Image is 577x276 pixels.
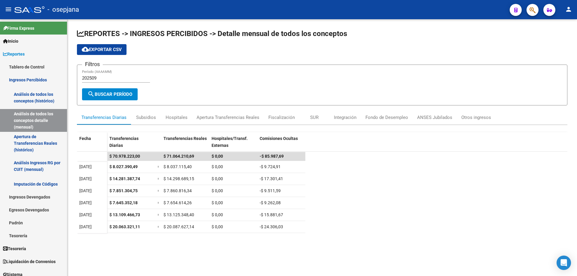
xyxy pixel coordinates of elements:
[82,88,138,100] button: Buscar Período
[157,164,160,169] span: =
[79,224,92,229] span: [DATE]
[212,188,223,193] span: $ 0,00
[212,224,223,229] span: $ 0,00
[79,200,92,205] span: [DATE]
[3,38,18,44] span: Inicio
[109,136,139,148] span: Transferencias Diarias
[157,176,160,181] span: =
[209,132,257,157] datatable-header-cell: Hospitales/Transf. Externas
[565,6,572,13] mat-icon: person
[260,164,281,169] span: -$ 9.724,91
[557,256,571,270] div: Open Intercom Messenger
[82,46,89,53] mat-icon: cloud_download
[163,136,207,141] span: Transferencias Reales
[107,132,155,157] datatable-header-cell: Transferencias Diarias
[136,114,156,121] div: Subsidios
[365,114,408,121] div: Fondo de Desempleo
[260,212,283,217] span: -$ 15.881,67
[87,92,132,97] span: Buscar Período
[161,132,209,157] datatable-header-cell: Transferencias Reales
[260,154,284,159] span: -$ 85.987,69
[257,132,305,157] datatable-header-cell: Comisiones Ocultas
[81,114,127,121] div: Transferencias Diarias
[109,212,140,217] span: $ 13.109.466,73
[268,114,295,121] div: Fiscalización
[163,200,192,205] span: $ 7.654.614,26
[3,258,56,265] span: Liquidación de Convenios
[109,224,140,229] span: $ 20.063.321,11
[260,136,298,141] span: Comisiones Ocultas
[79,212,92,217] span: [DATE]
[3,51,25,57] span: Reportes
[77,132,107,157] datatable-header-cell: Fecha
[461,114,491,121] div: Otros ingresos
[163,224,194,229] span: $ 20.087.627,14
[212,154,223,159] span: $ 0,00
[5,6,12,13] mat-icon: menu
[212,164,223,169] span: $ 0,00
[3,25,34,32] span: Firma Express
[212,136,248,148] span: Hospitales/Transf. Externas
[417,114,452,121] div: ANSES Jubilados
[310,114,319,121] div: SUR
[47,3,79,16] span: - osepjana
[334,114,356,121] div: Integración
[163,212,194,217] span: $ 13.125.348,40
[109,188,138,193] span: $ 7.851.304,75
[109,176,140,181] span: $ 14.281.387,74
[77,44,127,55] button: Exportar CSV
[163,164,192,169] span: $ 8.037.115,40
[197,114,259,121] div: Apertura Transferencias Reales
[109,200,138,205] span: $ 7.645.352,18
[260,200,281,205] span: -$ 9.262,08
[212,212,223,217] span: $ 0,00
[79,188,92,193] span: [DATE]
[87,90,95,98] mat-icon: search
[166,114,188,121] div: Hospitales
[157,200,160,205] span: =
[212,176,223,181] span: $ 0,00
[109,154,140,159] span: $ 70.978.223,00
[157,224,160,229] span: =
[163,154,194,159] span: $ 71.064.210,69
[163,188,192,193] span: $ 7.860.816,34
[82,60,103,68] h3: Filtros
[163,176,194,181] span: $ 14.298.689,15
[3,245,26,252] span: Tesorería
[260,176,283,181] span: -$ 17.301,41
[260,188,281,193] span: -$ 9.511,59
[212,200,223,205] span: $ 0,00
[82,47,122,52] span: Exportar CSV
[260,224,283,229] span: -$ 24.306,03
[79,176,92,181] span: [DATE]
[157,212,160,217] span: =
[79,136,91,141] span: Fecha
[157,188,160,193] span: =
[79,164,92,169] span: [DATE]
[109,164,138,169] span: $ 8.027.390,49
[77,29,347,38] span: REPORTES -> INGRESOS PERCIBIDOS -> Detalle mensual de todos los conceptos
